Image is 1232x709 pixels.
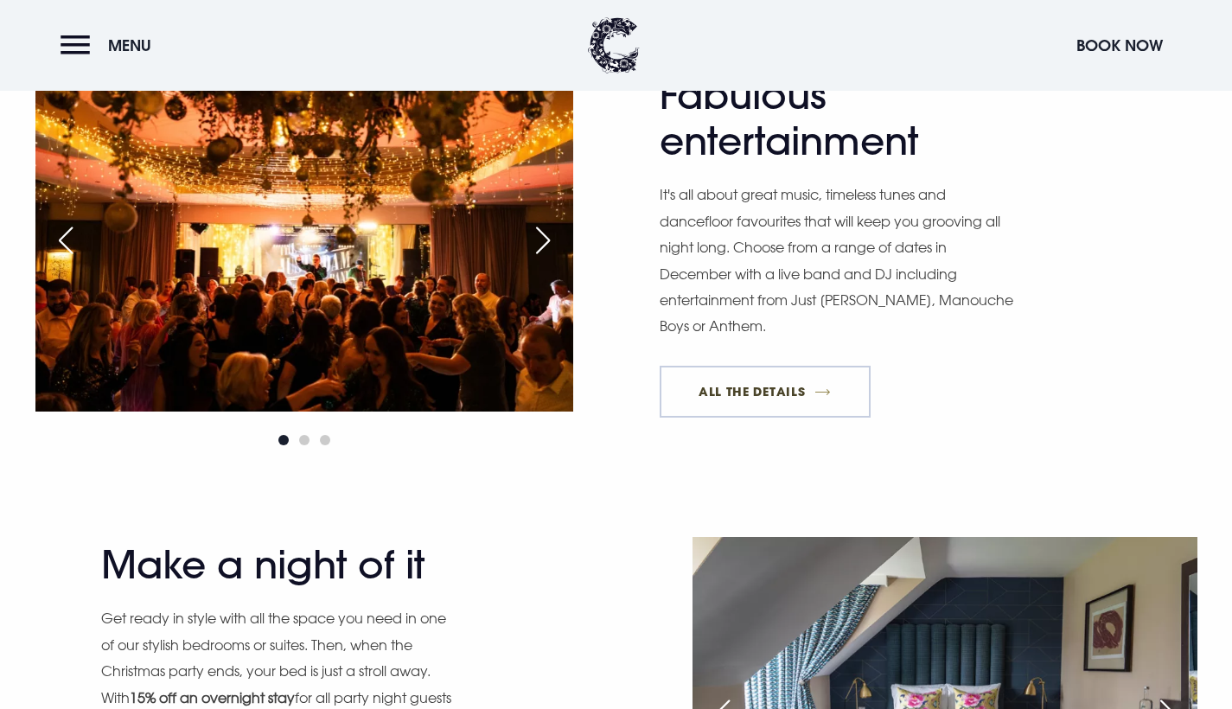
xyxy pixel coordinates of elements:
img: Christmas Party Nights Northern Ireland [35,54,573,412]
span: Go to slide 1 [278,435,289,445]
h2: Make a night of it [101,542,438,588]
p: It's all about great music, timeless tunes and dancefloor favourites that will keep you grooving ... [660,182,1014,339]
button: Book Now [1068,27,1171,64]
a: All The Details [660,366,871,418]
button: Menu [61,27,160,64]
div: Next slide [521,221,565,259]
span: Go to slide 2 [299,435,310,445]
span: Menu [108,35,151,55]
h2: Fabulous entertainment [660,73,997,164]
img: Clandeboye Lodge [588,17,640,73]
span: Go to slide 3 [320,435,330,445]
strong: 15% off an overnight stay [130,689,295,706]
div: Previous slide [44,221,87,259]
